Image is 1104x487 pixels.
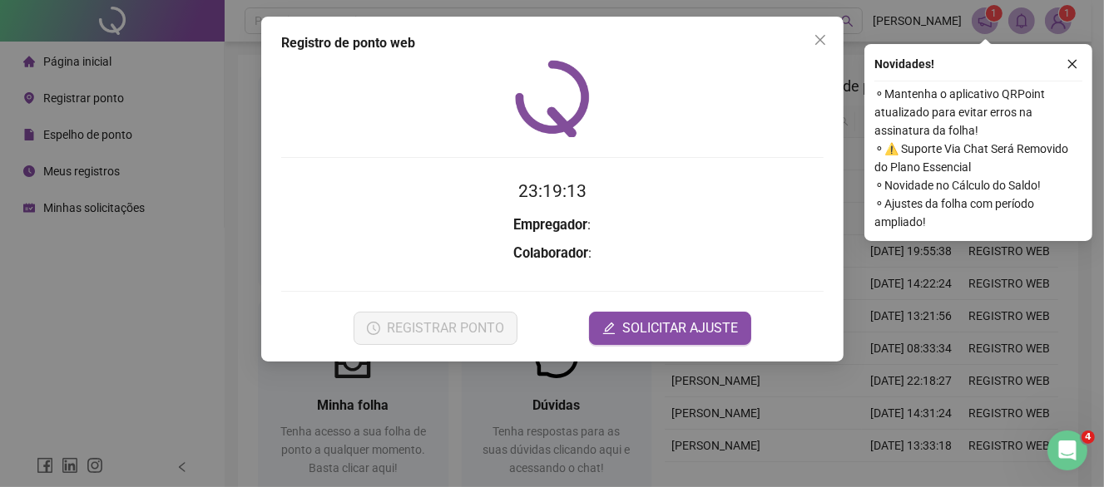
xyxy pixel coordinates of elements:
span: ⚬ ⚠️ Suporte Via Chat Será Removido do Plano Essencial [874,140,1082,176]
span: ⚬ Novidade no Cálculo do Saldo! [874,176,1082,194]
span: ⚬ Ajustes da folha com período ampliado! [874,194,1082,231]
time: 23:19:13 [518,181,587,201]
div: Registro de ponto web [281,33,824,53]
span: edit [602,322,616,335]
span: Novidades ! [874,55,934,73]
button: REGISTRAR PONTO [353,312,517,345]
span: ⚬ Mantenha o aplicativo QRPoint atualizado para evitar erros na assinatura da folha! [874,85,1082,140]
span: close [1067,58,1078,70]
iframe: Intercom live chat [1047,430,1087,470]
img: QRPoint [515,60,590,137]
strong: Empregador [513,217,587,233]
span: 4 [1082,430,1095,444]
button: editSOLICITAR AJUSTE [589,312,751,345]
button: Close [807,27,834,53]
h3: : [281,214,824,236]
h3: : [281,243,824,264]
strong: Colaborador [513,245,588,261]
span: SOLICITAR AJUSTE [622,318,738,338]
span: close [814,33,827,47]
